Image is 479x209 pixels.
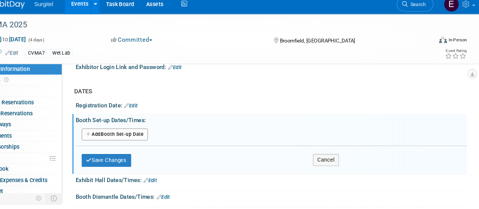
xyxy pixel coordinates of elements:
a: Event Information [0,66,79,77]
span: Booth not reserved yet [23,79,30,85]
span: Misc. Expenses & Credits [6,174,66,180]
img: Format-Inperson.png [437,41,445,47]
a: Staff [0,88,79,98]
a: Booth [0,77,79,87]
a: Edit [169,190,182,196]
a: Playbook [0,161,79,171]
span: to [22,40,29,46]
span: Sponsorships [6,142,39,148]
div: DATES [91,89,458,97]
div: Exhibitor Login Link and Password: [92,64,464,74]
a: Shipments [0,130,79,140]
td: Toggle Event Tabs [64,189,80,199]
div: Booth Set-up Dates/Times: [92,114,464,124]
span: Giveaways [6,121,31,127]
span: Surgitel [53,7,71,13]
a: Misc. Expenses & Credits [0,172,79,182]
span: Travel Reservations [6,100,53,106]
span: [DATE] [DATE] [6,40,45,47]
div: In-Person [446,41,464,47]
button: Save Changes [98,152,145,164]
a: Asset Reservations [0,108,79,119]
span: Booth [6,79,30,85]
span: Search [407,7,425,13]
div: Registration Date: [92,100,464,110]
a: Search [397,3,432,17]
button: Committed [123,40,168,48]
span: Broomfield, [GEOGRAPHIC_DATA] [286,42,357,47]
a: Giveaways [0,119,79,129]
td: Personalize Event Tab Strip [51,189,64,199]
div: Booth Dismantle Dates/Times: [92,187,464,197]
button: Cancel [318,152,342,163]
div: Event Format [397,39,464,51]
button: AddBooth Set-up Date [98,128,161,139]
a: Edit [180,67,193,72]
div: Event Rating [443,52,463,56]
a: Travel Reservations [0,98,79,108]
span: (4 days) [47,41,62,46]
a: Edit [157,174,169,180]
td: Tags [6,52,38,61]
span: Playbook [6,163,28,169]
img: Event Coordinator [442,3,456,17]
div: Exhibit Hall Dates/Times: [92,171,464,181]
span: Asset Reservations [6,110,51,116]
div: CVMA7 [45,52,65,60]
div: CVMA 2025 [3,23,425,36]
span: Staff [6,90,18,96]
a: Tasks [0,151,79,161]
span: Event Information [6,68,49,74]
span: Budget [6,184,23,190]
span: Tasks [6,153,19,159]
a: Edit [25,53,38,59]
div: Wet Lab [68,52,89,60]
a: Budget [0,182,79,193]
img: ExhibitDay [6,6,44,14]
a: Sponsorships [0,140,79,151]
span: Shipments [6,132,32,138]
a: Edit [139,104,151,109]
